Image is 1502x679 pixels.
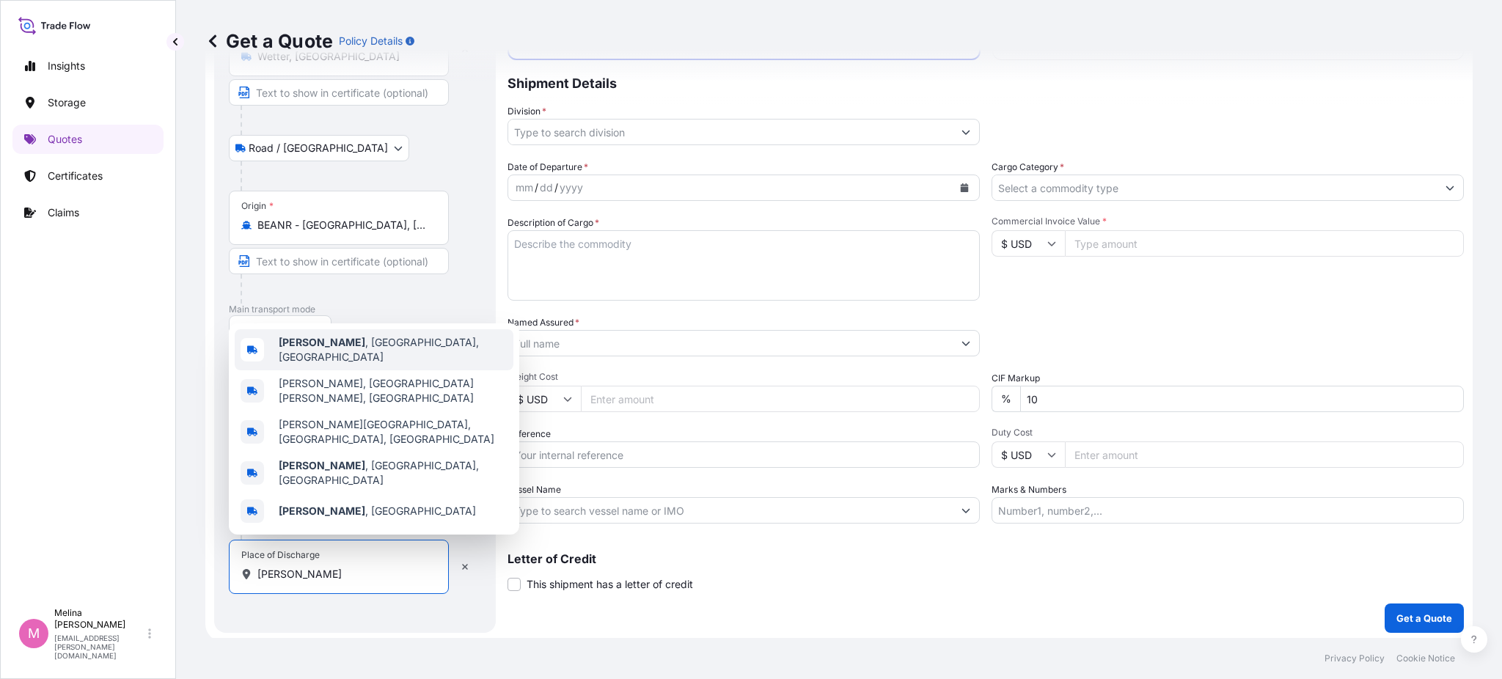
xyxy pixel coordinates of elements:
label: Named Assured [508,315,579,330]
p: Quotes [48,132,82,147]
input: Type to search vessel name or IMO [508,497,953,524]
p: Main transport mode [229,304,481,315]
input: Enter percentage [1020,386,1464,412]
span: [PERSON_NAME][GEOGRAPHIC_DATA], [GEOGRAPHIC_DATA], [GEOGRAPHIC_DATA] [279,417,508,447]
b: [PERSON_NAME] [279,336,365,348]
label: Vessel Name [508,482,561,497]
input: Select a commodity type [992,175,1437,201]
div: month, [514,179,535,197]
p: Get a Quote [1396,611,1452,625]
span: Commercial Invoice Value [992,216,1464,227]
input: Place of Discharge [257,567,431,581]
button: Show suggestions [953,119,979,145]
button: Select transport [229,315,331,342]
input: Type amount [1065,230,1464,257]
input: Enter amount [581,386,980,412]
span: Date of Departure [508,160,588,175]
input: Full name [508,330,953,356]
span: Water [249,321,277,336]
p: Storage [48,95,86,110]
label: Description of Cargo [508,216,599,230]
b: [PERSON_NAME] [279,459,365,471]
button: Show suggestions [953,497,979,524]
button: Show suggestions [1437,175,1463,201]
label: Cargo Category [992,160,1064,175]
span: Freight Cost [508,371,980,383]
input: Text to appear on certificate [229,79,449,106]
p: Certificates [48,169,103,183]
button: Select transport [229,135,409,161]
input: Enter amount [1065,441,1464,468]
button: Calendar [953,176,976,199]
p: Privacy Policy [1325,653,1385,664]
input: Origin [257,218,431,232]
div: / [554,179,558,197]
label: Division [508,104,546,119]
input: Type to search division [508,119,953,145]
button: Show suggestions [953,330,979,356]
span: , [GEOGRAPHIC_DATA], [GEOGRAPHIC_DATA] [279,335,508,364]
div: Place of Discharge [241,549,320,561]
p: Claims [48,205,79,220]
span: , [GEOGRAPHIC_DATA] [279,504,476,518]
div: % [992,386,1020,412]
input: Your internal reference [508,441,980,468]
span: Road / [GEOGRAPHIC_DATA] [249,141,388,155]
label: Marks & Numbers [992,482,1066,497]
div: Show suggestions [229,323,519,535]
span: [PERSON_NAME], [GEOGRAPHIC_DATA][PERSON_NAME], [GEOGRAPHIC_DATA] [279,376,508,405]
div: year, [558,179,585,197]
div: Origin [241,200,274,212]
span: This shipment has a letter of credit [527,577,693,592]
span: , [GEOGRAPHIC_DATA], [GEOGRAPHIC_DATA] [279,458,508,488]
p: Melina [PERSON_NAME] [54,607,145,631]
label: CIF Markup [992,371,1040,386]
p: Shipment Details [508,60,1464,104]
b: [PERSON_NAME] [279,504,365,517]
p: [EMAIL_ADDRESS][PERSON_NAME][DOMAIN_NAME] [54,634,145,660]
span: M [28,626,40,641]
p: Get a Quote [205,29,333,53]
input: Number1, number2,... [992,497,1464,524]
label: Reference [508,427,551,441]
p: Letter of Credit [508,553,1464,565]
div: / [535,179,538,197]
p: Insights [48,59,85,73]
div: day, [538,179,554,197]
input: Text to appear on certificate [229,248,449,274]
p: Cookie Notice [1396,653,1455,664]
p: Policy Details [339,34,403,48]
span: Duty Cost [992,427,1464,438]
